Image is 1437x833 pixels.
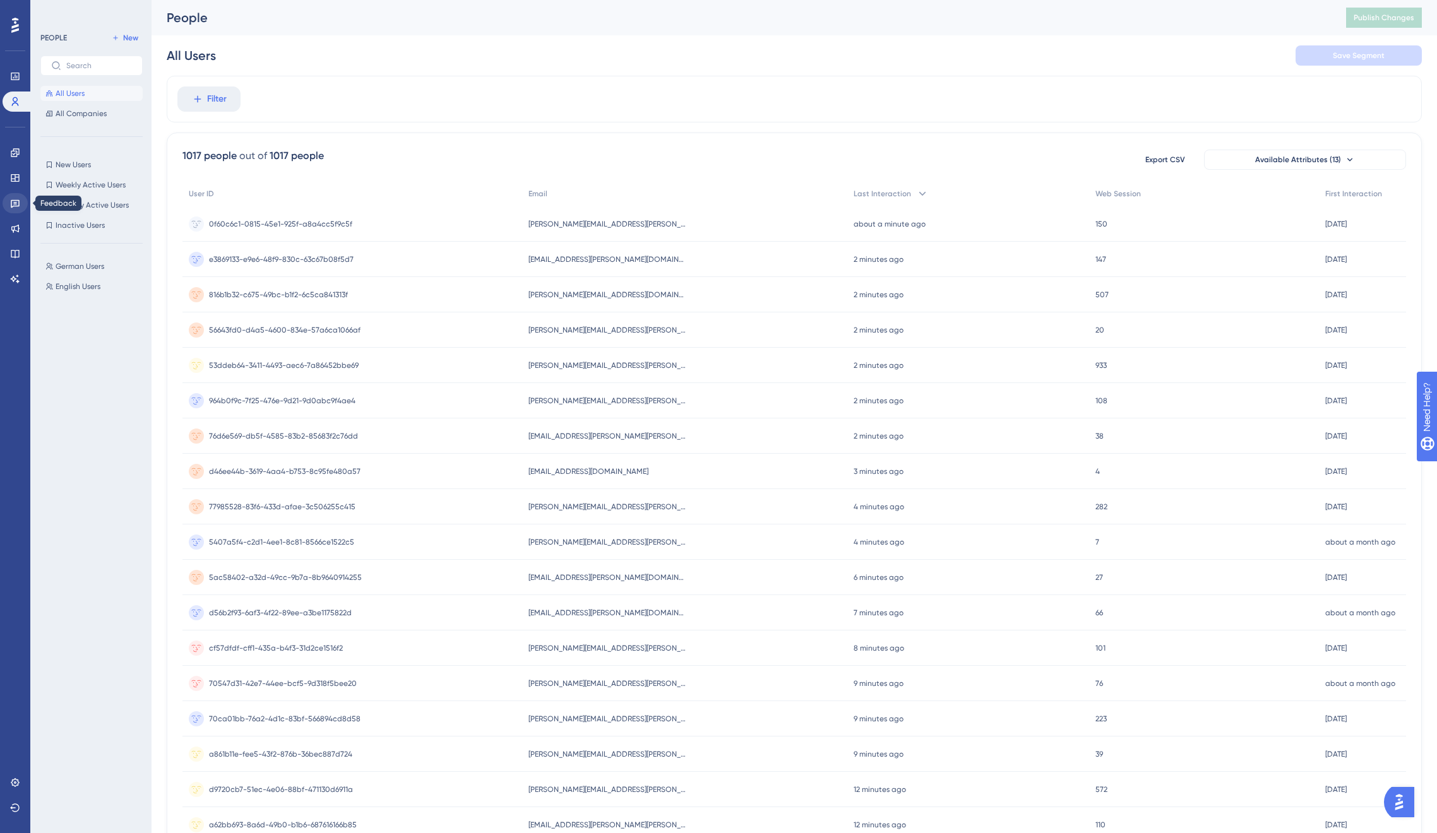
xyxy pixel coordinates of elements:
span: [PERSON_NAME][EMAIL_ADDRESS][PERSON_NAME][DOMAIN_NAME] [528,502,686,512]
span: d56b2f93-6af3-4f22-89ee-a3be1175822d [209,608,352,618]
time: 7 minutes ago [854,608,903,617]
time: about a month ago [1325,608,1395,617]
span: Last Interaction [854,189,911,199]
time: [DATE] [1325,750,1347,759]
span: [PERSON_NAME][EMAIL_ADDRESS][PERSON_NAME][DOMAIN_NAME] [528,537,686,547]
time: [DATE] [1325,502,1347,511]
span: [PERSON_NAME][EMAIL_ADDRESS][PERSON_NAME][DOMAIN_NAME] [528,678,686,688]
time: [DATE] [1325,785,1347,794]
span: e3869133-e9e6-48f9-830c-63c67b08f5d7 [209,254,354,264]
time: [DATE] [1325,467,1347,476]
time: 2 minutes ago [854,396,903,405]
span: Save Segment [1333,50,1385,61]
span: 110 [1095,820,1106,830]
span: a861b11e-fee5-43f2-876b-36bec887d724 [209,749,352,759]
button: New Users [40,157,143,172]
span: 933 [1095,360,1107,370]
span: All Users [56,88,85,98]
span: Filter [207,92,227,107]
span: 76d6e569-db5f-4585-83b2-85683f2c76dd [209,431,358,441]
div: out of [239,148,267,163]
button: German Users [40,259,150,274]
span: 27 [1095,572,1103,582]
span: 4 [1095,466,1100,476]
button: Available Attributes (13) [1204,150,1406,170]
span: [PERSON_NAME][EMAIL_ADDRESS][PERSON_NAME][DOMAIN_NAME] [528,219,686,229]
button: New [107,30,143,45]
span: 5407a5f4-c2d1-4ee1-8c81-8566ce1522c5 [209,537,354,547]
time: [DATE] [1325,396,1347,405]
span: 38 [1095,431,1104,441]
span: 816b1b32-c675-49bc-b1f2-6c5ca841313f [209,290,348,300]
button: All Companies [40,106,143,121]
span: 147 [1095,254,1106,264]
time: 12 minutes ago [854,820,906,829]
span: 76 [1095,678,1103,688]
span: 7 [1095,537,1099,547]
span: [PERSON_NAME][EMAIL_ADDRESS][PERSON_NAME][PERSON_NAME][DOMAIN_NAME] [528,643,686,653]
span: English Users [56,281,100,292]
span: German Users [56,261,104,271]
time: 9 minutes ago [854,714,903,723]
time: 12 minutes ago [854,785,906,794]
time: [DATE] [1325,714,1347,723]
time: [DATE] [1325,220,1347,228]
span: 77985528-83f6-433d-afae-3c506255c415 [209,502,355,512]
button: All Users [40,86,143,101]
div: People [167,9,1315,27]
time: [DATE] [1325,326,1347,334]
time: [DATE] [1325,255,1347,264]
span: 39 [1095,749,1103,759]
span: 282 [1095,502,1107,512]
time: [DATE] [1325,361,1347,370]
button: Publish Changes [1346,8,1422,28]
time: 3 minutes ago [854,467,903,476]
span: [PERSON_NAME][EMAIL_ADDRESS][PERSON_NAME][DOMAIN_NAME] [528,784,686,795]
span: [PERSON_NAME][EMAIL_ADDRESS][PERSON_NAME][DOMAIN_NAME] [528,360,686,370]
span: [PERSON_NAME][EMAIL_ADDRESS][DOMAIN_NAME] [528,290,686,300]
span: New Users [56,160,91,170]
time: 4 minutes ago [854,538,904,546]
span: All Companies [56,109,107,119]
button: Weekly Active Users [40,177,143,192]
time: about a minute ago [854,220,926,228]
time: [DATE] [1325,573,1347,582]
time: [DATE] [1325,432,1347,440]
span: d9720cb7-51ec-4e06-88bf-471130d6911a [209,784,353,795]
button: Export CSV [1133,150,1196,170]
iframe: UserGuiding AI Assistant Launcher [1384,783,1422,821]
button: English Users [40,279,150,294]
span: Available Attributes (13) [1255,155,1341,165]
span: a62bb693-8a6d-49b0-b1b6-687616166b85 [209,820,357,830]
div: 1017 people [182,148,237,163]
span: First Interaction [1325,189,1382,199]
span: [PERSON_NAME][EMAIL_ADDRESS][PERSON_NAME][PERSON_NAME][DOMAIN_NAME] [528,325,686,335]
time: 2 minutes ago [854,326,903,334]
time: 8 minutes ago [854,644,904,653]
input: Search [66,61,132,70]
span: Monthly Active Users [56,200,129,210]
div: All Users [167,47,216,64]
span: 5ac58402-a32d-49cc-9b7a-8b9640914255 [209,572,362,582]
time: 9 minutes ago [854,750,903,759]
time: 6 minutes ago [854,573,903,582]
span: 56643fd0-d4a5-4600-834e-57a6ca1066af [209,325,361,335]
time: about a month ago [1325,679,1395,688]
div: 1017 people [270,148,324,163]
span: cf57dfdf-cff1-435a-b4f3-31d2ce1516f2 [209,643,343,653]
time: 2 minutes ago [854,255,903,264]
span: Weekly Active Users [56,180,126,190]
span: 150 [1095,219,1107,229]
span: 0f60c6c1-0815-45e1-925f-a8a4cc5f9c5f [209,219,352,229]
span: New [123,33,138,43]
button: Inactive Users [40,218,143,233]
button: Filter [177,86,241,112]
span: Web Session [1095,189,1141,199]
span: 70ca01bb-76a2-4d1c-83bf-566894cd8d58 [209,714,361,724]
time: [DATE] [1325,644,1347,653]
span: 70547d31-42e7-44ee-bcf5-9d318f5bee20 [209,678,357,688]
span: 66 [1095,608,1103,618]
button: Save Segment [1296,45,1422,66]
time: 2 minutes ago [854,432,903,440]
span: [EMAIL_ADDRESS][PERSON_NAME][DOMAIN_NAME] [528,254,686,264]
